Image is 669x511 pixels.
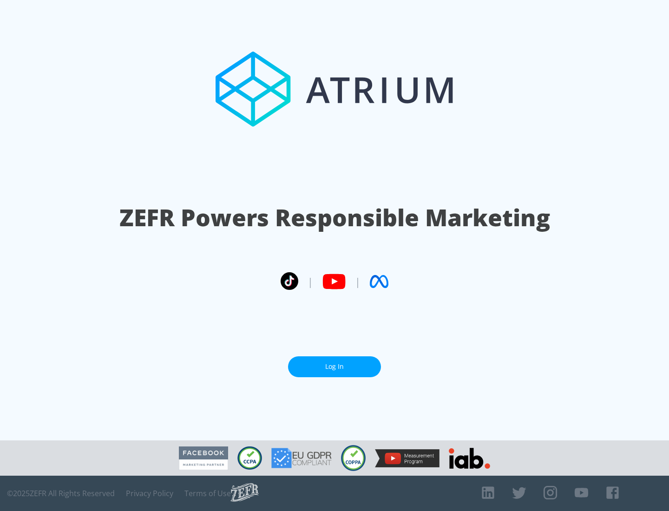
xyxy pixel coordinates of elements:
img: Facebook Marketing Partner [179,446,228,470]
img: YouTube Measurement Program [375,449,439,467]
span: | [308,275,313,288]
img: CCPA Compliant [237,446,262,470]
img: COPPA Compliant [341,445,366,471]
a: Terms of Use [184,489,231,498]
span: | [355,275,361,288]
img: GDPR Compliant [271,448,332,468]
a: Privacy Policy [126,489,173,498]
img: IAB [449,448,490,469]
a: Log In [288,356,381,377]
h1: ZEFR Powers Responsible Marketing [119,202,550,234]
span: © 2025 ZEFR All Rights Reserved [7,489,115,498]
